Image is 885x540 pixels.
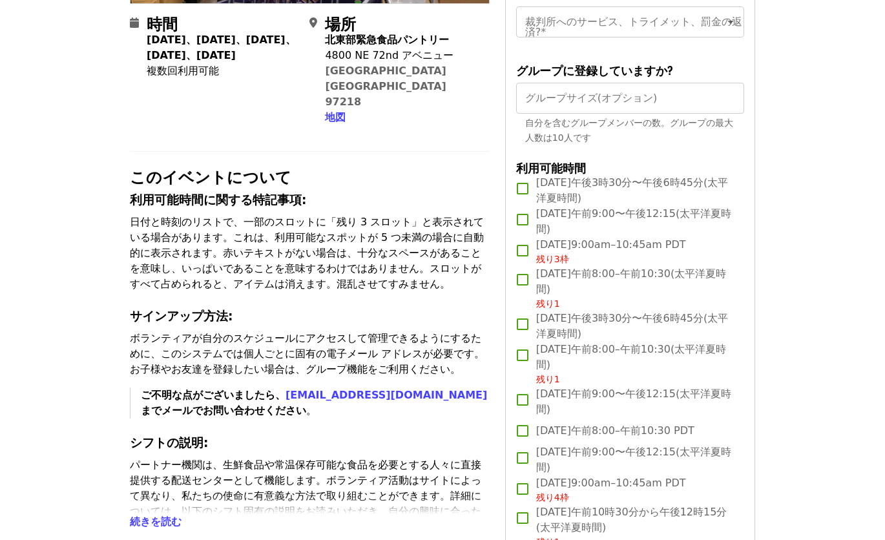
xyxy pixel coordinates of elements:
font: [DATE]午前10時30分から午後12時15分(太平洋夏時間) [536,506,727,534]
font: [DATE]9:00am–10:45am PDT [536,477,686,489]
strong: ご不明な点がございましたら、 までメールでお問い合わせください [141,389,487,417]
span: 続きを読む [130,515,182,528]
span: 利用可能時間 [516,159,586,176]
div: 複数回利用可能 [147,63,299,79]
strong: 北東部緊急食品パントリー [325,34,449,46]
input: [object Object] [516,83,744,114]
strong: 利用可能時間に関する特記事項: [130,193,306,207]
p: パートナー機関は、生鮮食品や常温保存可能な食品を必要とする人々に直接提供する配送センターとして機能します。ボランティア活動はサイトによって異なり、私たちの使命に有意義な方法で取り組むことができま... [130,457,490,535]
span: 地図 [325,111,346,123]
span: [DATE]午前9:00〜午後12:15(太平洋夏時間) [536,444,734,475]
p: ボランティアが自分のスケジュールにアクセスして管理できるようにするために、このシステムでは個人ごとに固有の電子メール アドレスが必要です。お子様やお友達を登録したい場合は、グループ機能をご利用く... [130,331,490,377]
span: [DATE]午前8:00–午前10:30 PDT [536,423,694,439]
a: [GEOGRAPHIC_DATA][GEOGRAPHIC_DATA] 97218 [325,65,446,108]
i: カレンダーアイコン [130,17,139,29]
strong: サインアップ方法: [130,309,233,323]
span: 自分を含むグループメンバーの数。グループの最大人数は10人です [525,118,733,143]
span: [DATE]午後3時30分〜午後6時45分(太平洋夏時間) [536,311,734,342]
p: 日付と時刻のリストで、一部のスロットに「残り 3 スロット」と表示されている場合があります。これは、利用可能なスポットが 5 つ未満の場合に自動的に表示されます。赤いテキストがない場合は、十分な... [130,214,490,292]
a: [EMAIL_ADDRESS][DOMAIN_NAME] [286,389,487,401]
i: map-marker-alt アイコン [309,17,317,29]
span: 残り4枠 [536,492,569,503]
font: [DATE]午前8:00–午前10:30(太平洋夏時間) [536,267,726,295]
span: 残り1 [536,374,560,384]
span: グループに登録していますか? [516,61,673,78]
font: [DATE]午前8:00–午前10:30(太平洋夏時間) [536,343,726,371]
span: [DATE]午前9:00〜午後12:15(太平洋夏時間) [536,206,734,237]
strong: シフトの説明: [130,436,208,450]
button: 地図 [325,110,346,125]
span: 時間 [147,12,178,34]
span: [DATE]午前9:00〜午後12:15(太平洋夏時間) [536,386,734,417]
strong: [DATE]、[DATE]、[DATE]、[DATE]、[DATE] [147,34,296,61]
span: [DATE]午後3時30分〜午後6時45分(太平洋夏時間) [536,175,734,206]
span: 残り3枠 [536,254,569,264]
div: 4800 NE 72nd アベニュー [325,48,479,63]
span: 場所 [325,12,356,34]
p: 。 [141,388,490,419]
span: このイベントについて [130,165,291,187]
span: 残り1 [536,298,560,309]
font: [DATE]9:00am–10:45am PDT [536,238,686,251]
button: 開ける [722,13,740,31]
button: 続きを読む [130,514,182,530]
